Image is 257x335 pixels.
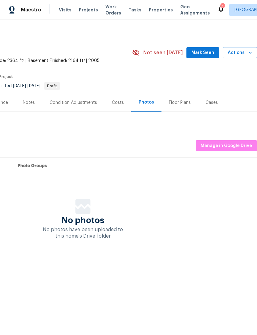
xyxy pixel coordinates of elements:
[143,50,183,56] span: Not seen [DATE]
[13,158,257,174] th: Photo Groups
[206,100,218,106] div: Cases
[186,47,219,59] button: Mark Seen
[50,100,97,106] div: Condition Adjustments
[223,47,257,59] button: Actions
[180,4,210,16] span: Geo Assignments
[43,227,123,239] span: No photos have been uploaded to this home's Drive folder
[220,4,225,10] div: 4
[13,84,40,88] span: -
[139,99,154,105] div: Photos
[13,84,26,88] span: [DATE]
[23,100,35,106] div: Notes
[201,142,252,150] span: Manage in Google Drive
[228,49,252,57] span: Actions
[27,84,40,88] span: [DATE]
[21,7,41,13] span: Maestro
[169,100,191,106] div: Floor Plans
[61,217,104,223] span: No photos
[149,7,173,13] span: Properties
[191,49,214,57] span: Mark Seen
[112,100,124,106] div: Costs
[128,8,141,12] span: Tasks
[105,4,121,16] span: Work Orders
[45,84,59,88] span: Draft
[59,7,71,13] span: Visits
[79,7,98,13] span: Projects
[196,140,257,152] button: Manage in Google Drive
